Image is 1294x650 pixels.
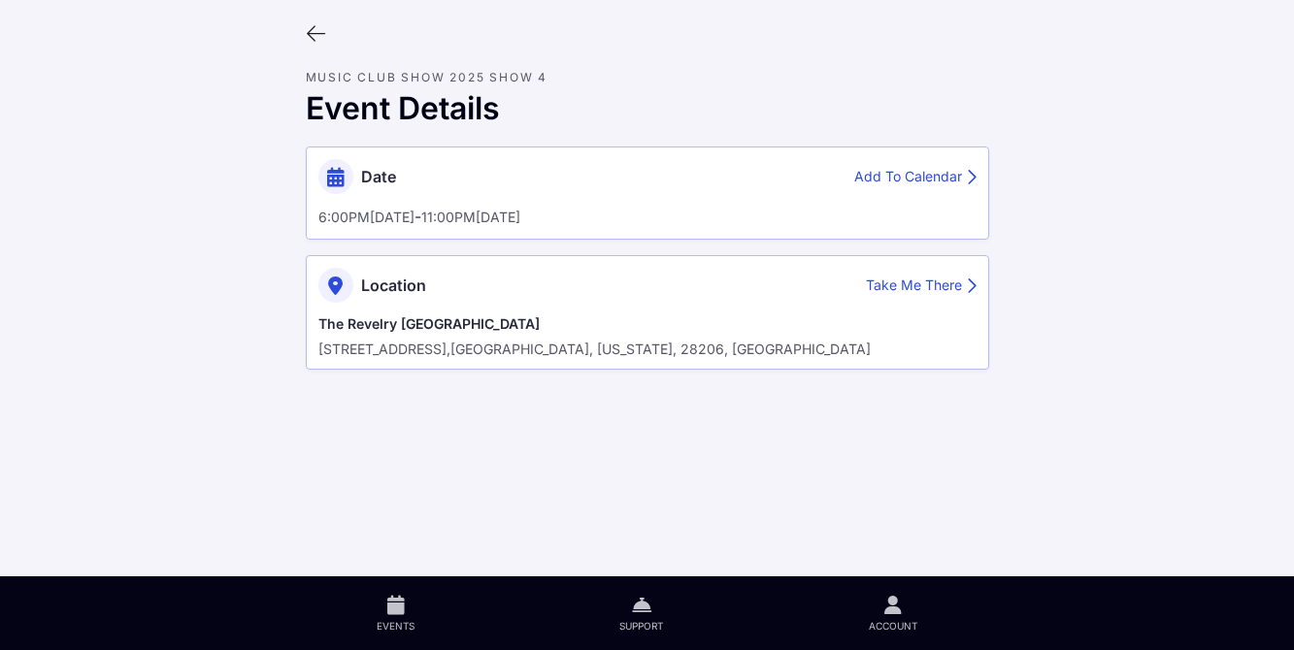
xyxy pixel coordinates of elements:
[866,276,977,296] div: Take Me There
[377,619,415,633] span: Events
[766,576,1019,650] a: Account
[275,576,517,650] a: Events
[619,619,663,633] span: Support
[306,72,989,82] div: Music Club Show 2025 Show 4
[306,90,989,127] div: Event Details
[318,210,415,225] div: 6:00PM[DATE]
[421,210,520,225] div: 11:00PM[DATE]
[318,341,977,357] div: [STREET_ADDRESS], [GEOGRAPHIC_DATA], [US_STATE], 28206, [GEOGRAPHIC_DATA]
[361,276,426,295] span: Location
[854,167,977,187] div: Add To Calendar
[361,167,396,186] span: Date
[869,619,917,633] span: Account
[517,576,766,650] a: Support
[318,314,977,334] div: The Revelry [GEOGRAPHIC_DATA]
[318,206,977,227] div: -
